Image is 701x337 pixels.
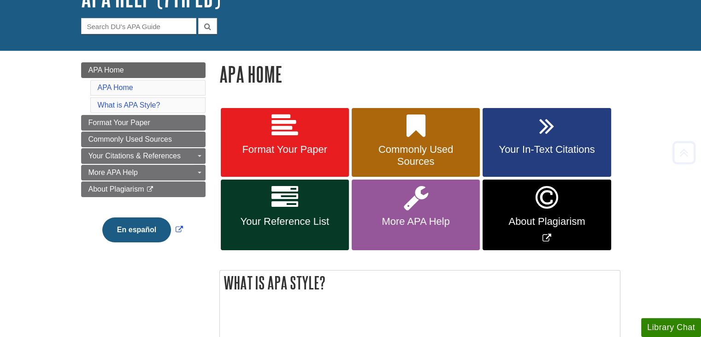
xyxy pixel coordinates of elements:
a: Commonly Used Sources [352,108,480,177]
a: Format Your Paper [81,115,206,131]
span: Format Your Paper [88,119,150,126]
a: More APA Help [352,180,480,250]
a: More APA Help [81,165,206,181]
span: More APA Help [359,216,473,228]
div: Guide Page Menu [81,62,206,258]
span: Your Reference List [228,216,342,228]
a: Your Citations & References [81,148,206,164]
span: More APA Help [88,168,138,176]
a: Link opens in new window [483,180,611,250]
button: En español [102,217,171,242]
span: Commonly Used Sources [88,135,172,143]
a: APA Home [81,62,206,78]
a: APA Home [98,84,133,91]
span: Your In-Text Citations [489,144,604,156]
span: About Plagiarism [88,185,144,193]
a: Your In-Text Citations [483,108,611,177]
a: Your Reference List [221,180,349,250]
span: Commonly Used Sources [359,144,473,168]
span: APA Home [88,66,124,74]
a: Commonly Used Sources [81,132,206,147]
a: Back to Top [669,146,699,159]
input: Search DU's APA Guide [81,18,196,34]
i: This link opens in a new window [146,187,154,193]
button: Library Chat [641,318,701,337]
span: Format Your Paper [228,144,342,156]
a: Format Your Paper [221,108,349,177]
h1: APA Home [219,62,620,86]
span: Your Citations & References [88,152,181,160]
a: What is APA Style? [98,101,160,109]
a: About Plagiarism [81,181,206,197]
a: Link opens in new window [100,226,185,234]
h2: What is APA Style? [220,271,620,295]
span: About Plagiarism [489,216,604,228]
